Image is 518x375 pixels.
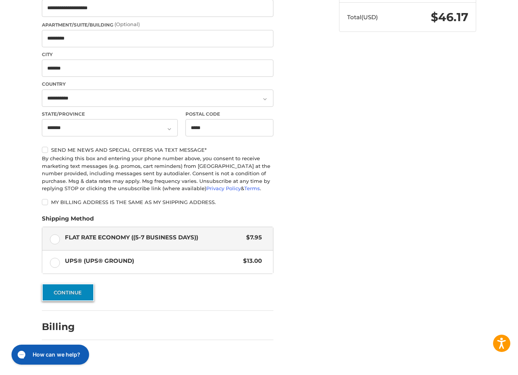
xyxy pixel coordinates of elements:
button: Continue [42,284,94,301]
label: City [42,51,273,58]
label: State/Province [42,111,178,118]
label: Postal Code [185,111,274,118]
a: Privacy Policy [206,185,241,191]
small: (Optional) [114,21,140,27]
span: Flat Rate Economy ((5-7 Business Days)) [65,233,243,242]
label: My billing address is the same as my shipping address. [42,199,273,205]
iframe: Gorgias live chat messenger [8,342,91,367]
legend: Shipping Method [42,214,94,227]
label: Apartment/Suite/Building [42,21,273,28]
h2: Billing [42,321,87,333]
span: $7.95 [242,233,262,242]
a: Terms [244,185,260,191]
label: Send me news and special offers via text message* [42,147,273,153]
span: Total (USD) [347,13,378,21]
span: $13.00 [239,257,262,265]
span: UPS® (UPS® Ground) [65,257,240,265]
iframe: Google Customer Reviews [455,354,518,375]
span: $46.17 [431,10,468,24]
label: Country [42,81,273,88]
div: By checking this box and entering your phone number above, you consent to receive marketing text ... [42,155,273,192]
